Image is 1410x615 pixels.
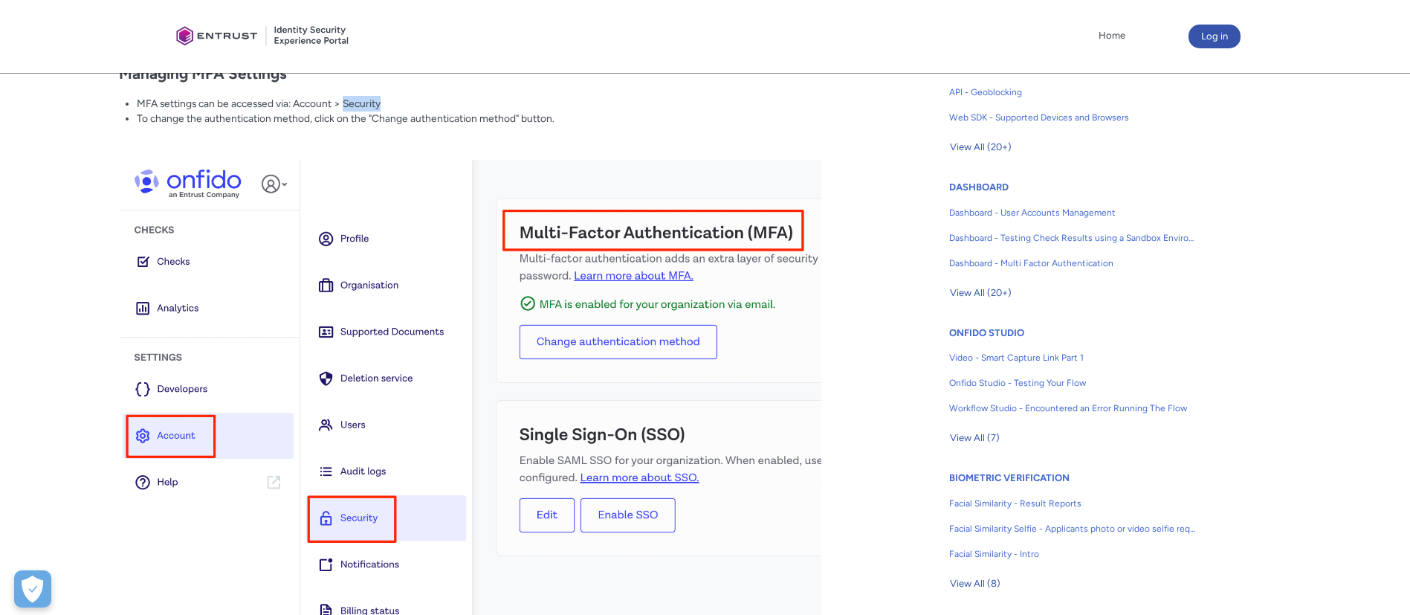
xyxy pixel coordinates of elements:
span: Video - Smart Capture Link Part 1 [949,351,1196,364]
span: View All (20+) [950,282,1012,304]
li: To change the authentication method, click on the "Change authentication method" button. [137,111,821,126]
button: Log in [1189,25,1241,48]
a: ONFIDO STUDIO [949,327,1024,338]
a: DASHBOARD [949,181,1009,193]
button: View All (8) [949,572,1001,596]
a: BIOMETRIC VERIFICATION [949,472,1070,483]
h2: Managing MFA Settings [119,65,821,83]
span: Onfido Studio - Testing Your Flow [949,376,1196,390]
a: Video - Smart Capture Link Part 1 [949,345,1196,370]
span: View All (8) [950,573,1000,595]
button: View All (20+) [949,135,1012,159]
span: Facial Similarity Selfie - Applicants photo or video selfie requirements [949,522,1196,535]
div: Cookie Preferences [14,570,51,608]
a: Dashboard - User Accounts Management [949,200,1196,225]
a: Facial Similarity - Intro [949,541,1196,567]
a: API - Geoblocking [949,80,1196,105]
span: API - Geoblocking [949,86,1196,99]
span: View All (7) [950,427,1000,449]
a: Facial Similarity - Result Reports [949,491,1196,516]
span: Facial Similarity - Result Reports [949,497,1196,510]
li: MFA settings can be accessed via: Account > Security [137,96,821,112]
a: Dashboard - Testing Check Results using a Sandbox Environment [949,225,1196,251]
button: View All (20+) [949,281,1012,305]
a: Workflow Studio - Encountered an Error Running The Flow [949,396,1196,421]
a: Home [1095,25,1129,47]
span: Workflow Studio - Encountered an Error Running The Flow [949,402,1196,415]
span: Facial Similarity - Intro [949,547,1196,561]
span: View All (20+) [950,136,1012,158]
span: Dashboard - Testing Check Results using a Sandbox Environment [949,231,1196,245]
span: Dashboard - Multi Factor Authentication [949,257,1196,270]
a: Dashboard - Multi Factor Authentication [949,251,1196,276]
span: Dashboard - User Accounts Management [949,206,1196,219]
button: View All (7) [949,426,1000,450]
a: Onfido Studio - Testing Your Flow [949,370,1196,396]
span: Web SDK - Supported Devices and Browsers [949,111,1196,124]
button: Open Preferences [14,570,51,608]
a: Web SDK - Supported Devices and Browsers [949,105,1196,130]
a: Facial Similarity Selfie - Applicants photo or video selfie requirements [949,516,1196,541]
